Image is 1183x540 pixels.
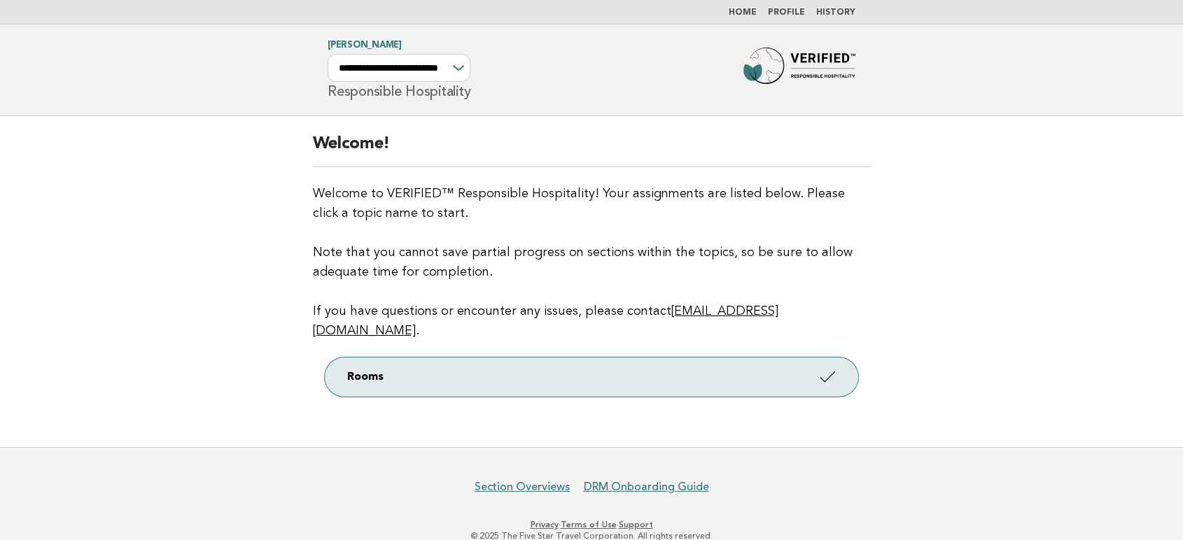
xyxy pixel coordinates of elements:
a: [PERSON_NAME] [328,41,402,50]
h2: Welcome! [313,133,871,167]
a: History [816,8,855,17]
a: DRM Onboarding Guide [584,480,709,494]
a: Terms of Use [561,520,617,530]
a: Section Overviews [475,480,570,494]
img: Forbes Travel Guide [743,48,855,92]
p: · · [163,519,1020,530]
a: Profile [768,8,805,17]
a: Support [619,520,653,530]
a: Home [729,8,757,17]
p: Welcome to VERIFIED™ Responsible Hospitality! Your assignments are listed below. Please click a t... [313,184,871,341]
h1: Responsible Hospitality [328,41,470,99]
a: [EMAIL_ADDRESS][DOMAIN_NAME] [313,305,778,337]
a: Privacy [531,520,559,530]
a: Rooms [325,357,858,397]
